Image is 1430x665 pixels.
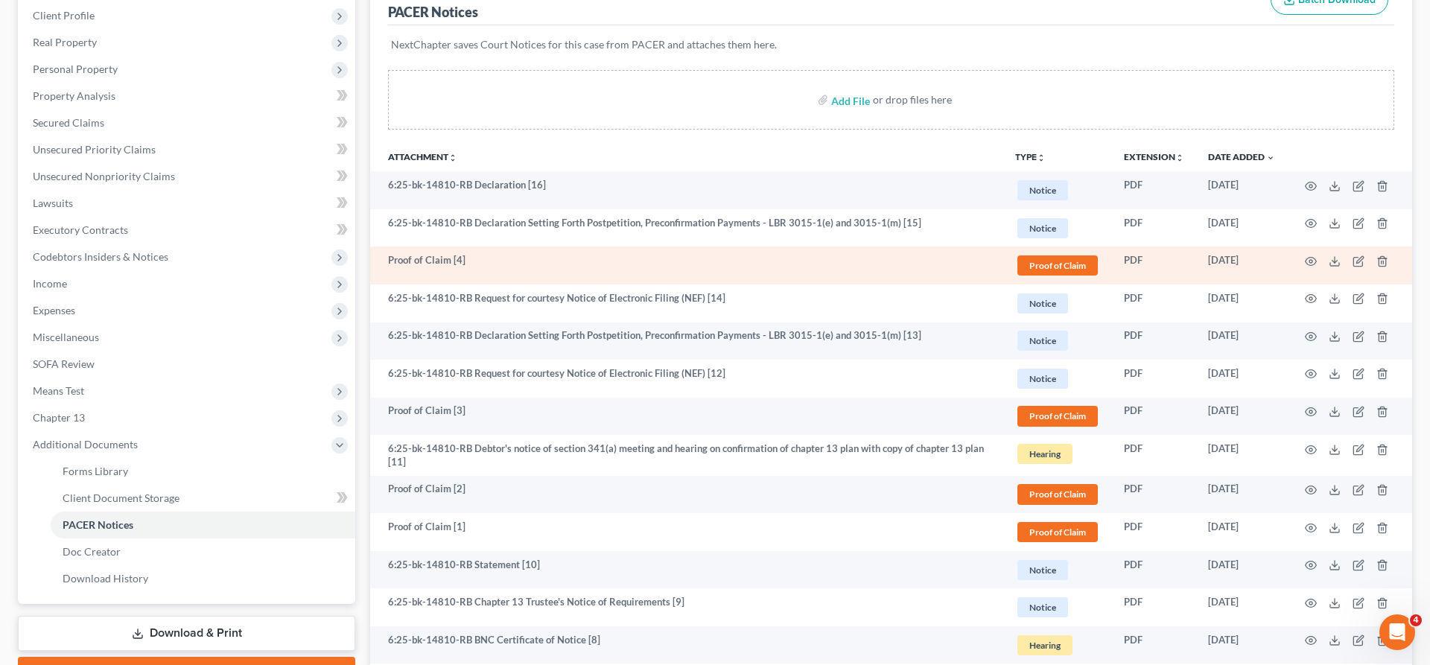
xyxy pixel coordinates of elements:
span: Proof of Claim [1017,484,1098,504]
span: Doc Creator [63,545,121,558]
span: Notice [1017,180,1068,200]
td: [DATE] [1196,476,1287,514]
span: Means Test [33,384,84,397]
td: PDF [1112,435,1196,476]
a: Attachmentunfold_more [388,151,457,162]
td: [DATE] [1196,626,1287,664]
a: Notice [1015,178,1100,203]
a: Unsecured Priority Claims [21,136,355,163]
a: Proof of Claim [1015,520,1100,544]
span: Additional Documents [33,438,138,451]
td: PDF [1112,551,1196,589]
span: Download History [63,572,148,585]
td: PDF [1112,171,1196,209]
a: Forms Library [51,458,355,485]
a: Download History [51,565,355,592]
td: PDF [1112,209,1196,247]
span: Real Property [33,36,97,48]
a: Property Analysis [21,83,355,109]
p: NextChapter saves Court Notices for this case from PACER and attaches them here. [391,37,1391,52]
i: unfold_more [448,153,457,162]
i: unfold_more [1175,153,1184,162]
a: Secured Claims [21,109,355,136]
span: Miscellaneous [33,331,99,343]
span: Secured Claims [33,116,104,129]
td: [DATE] [1196,551,1287,589]
a: Notice [1015,328,1100,353]
td: Proof of Claim [4] [370,246,1003,284]
span: Hearing [1017,635,1072,655]
td: 6:25-bk-14810-RB Declaration Setting Forth Postpetition, Preconfirmation Payments - LBR 3015-1(e)... [370,209,1003,247]
td: PDF [1112,588,1196,626]
td: [DATE] [1196,246,1287,284]
td: Proof of Claim [2] [370,476,1003,514]
td: [DATE] [1196,435,1287,476]
span: Notice [1017,560,1068,580]
span: Property Analysis [33,89,115,102]
td: 6:25-bk-14810-RB Request for courtesy Notice of Electronic Filing (NEF) [14] [370,284,1003,322]
a: Notice [1015,291,1100,316]
span: Executory Contracts [33,223,128,236]
td: [DATE] [1196,360,1287,398]
a: Notice [1015,558,1100,582]
span: Unsecured Priority Claims [33,143,156,156]
a: Proof of Claim [1015,253,1100,278]
i: expand_more [1266,153,1275,162]
span: PACER Notices [63,518,133,531]
a: Date Added expand_more [1208,151,1275,162]
a: PACER Notices [51,512,355,538]
span: Codebtors Insiders & Notices [33,250,168,263]
div: or drop files here [873,92,952,107]
span: Proof of Claim [1017,255,1098,276]
td: 6:25-bk-14810-RB Declaration [16] [370,171,1003,209]
span: Expenses [33,304,75,316]
a: Hearing [1015,633,1100,658]
span: Client Profile [33,9,95,22]
td: 6:25-bk-14810-RB BNC Certificate of Notice [8] [370,626,1003,664]
td: 6:25-bk-14810-RB Declaration Setting Forth Postpetition, Preconfirmation Payments - LBR 3015-1(e)... [370,322,1003,360]
td: 6:25-bk-14810-RB Request for courtesy Notice of Electronic Filing (NEF) [12] [370,360,1003,398]
span: Personal Property [33,63,118,75]
a: Client Document Storage [51,485,355,512]
span: Chapter 13 [33,411,85,424]
span: 4 [1410,614,1422,626]
a: Hearing [1015,442,1100,466]
span: Income [33,277,67,290]
span: Notice [1017,293,1068,314]
td: PDF [1112,360,1196,398]
td: PDF [1112,626,1196,664]
span: Forms Library [63,465,128,477]
td: [DATE] [1196,284,1287,322]
a: Extensionunfold_more [1124,151,1184,162]
td: PDF [1112,398,1196,436]
td: 6:25-bk-14810-RB Statement [10] [370,551,1003,589]
td: Proof of Claim [1] [370,513,1003,551]
a: SOFA Review [21,351,355,378]
a: Proof of Claim [1015,482,1100,506]
td: [DATE] [1196,209,1287,247]
td: [DATE] [1196,588,1287,626]
a: Doc Creator [51,538,355,565]
td: [DATE] [1196,513,1287,551]
span: Proof of Claim [1017,522,1098,542]
span: SOFA Review [33,357,95,370]
span: Unsecured Nonpriority Claims [33,170,175,182]
i: unfold_more [1037,153,1046,162]
a: Proof of Claim [1015,404,1100,428]
span: Notice [1017,218,1068,238]
td: PDF [1112,513,1196,551]
a: Notice [1015,216,1100,241]
span: Proof of Claim [1017,406,1098,426]
span: Notice [1017,597,1068,617]
span: Lawsuits [33,197,73,209]
a: Notice [1015,595,1100,620]
span: Notice [1017,331,1068,351]
a: Download & Print [18,616,355,651]
td: 6:25-bk-14810-RB Debtor's notice of section 341(a) meeting and hearing on confirmation of chapter... [370,435,1003,476]
a: Lawsuits [21,190,355,217]
td: PDF [1112,476,1196,514]
td: [DATE] [1196,171,1287,209]
td: Proof of Claim [3] [370,398,1003,436]
a: Executory Contracts [21,217,355,244]
td: PDF [1112,246,1196,284]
